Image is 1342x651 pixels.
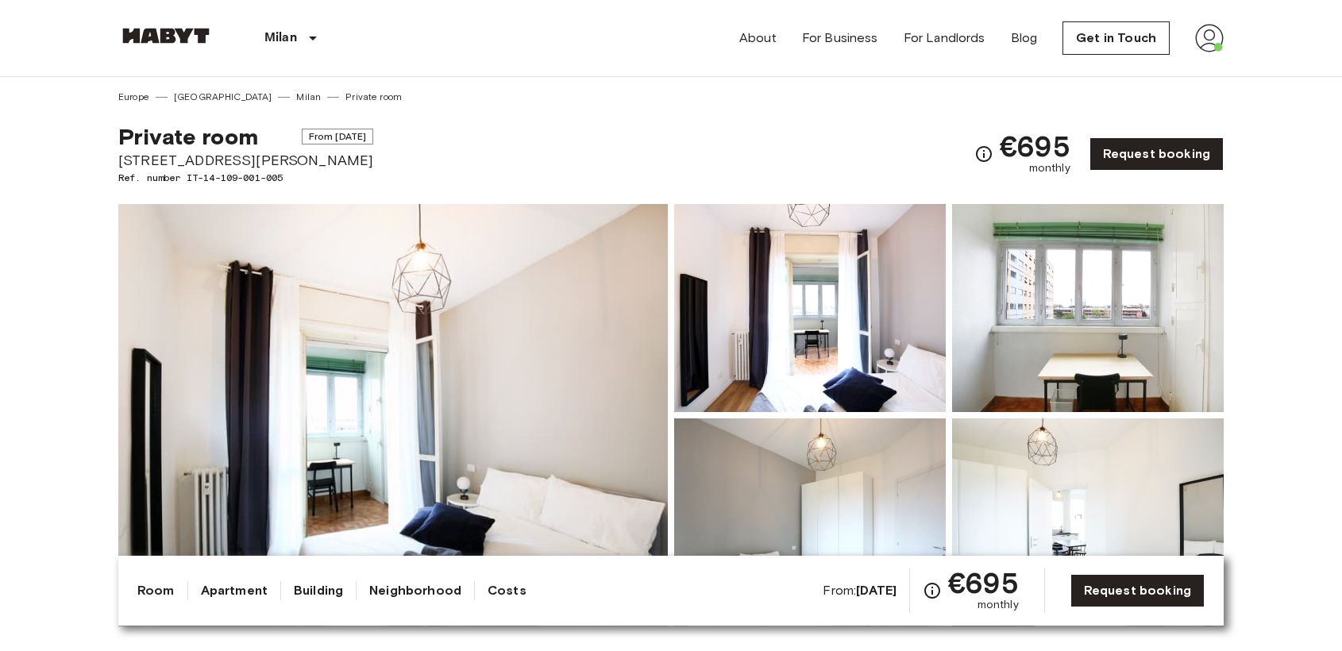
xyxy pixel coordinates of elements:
a: Room [137,581,175,600]
span: From: [823,582,897,599]
img: avatar [1195,24,1224,52]
span: monthly [978,597,1019,613]
a: Blog [1011,29,1038,48]
b: [DATE] [856,583,897,598]
p: Milan [264,29,297,48]
svg: Check cost overview for full price breakdown. Please note that discounts apply to new joiners onl... [923,581,942,600]
a: Europe [118,90,149,104]
span: Ref. number IT-14-109-001-005 [118,171,373,185]
img: Marketing picture of unit IT-14-109-001-005 [118,204,668,626]
a: Request booking [1089,137,1224,171]
svg: Check cost overview for full price breakdown. Please note that discounts apply to new joiners onl... [974,144,993,164]
a: Building [294,581,343,600]
a: About [739,29,777,48]
span: monthly [1029,160,1070,176]
span: [STREET_ADDRESS][PERSON_NAME] [118,150,373,171]
a: Milan [296,90,321,104]
a: Costs [488,581,526,600]
span: €695 [948,568,1019,597]
img: Picture of unit IT-14-109-001-005 [674,418,946,626]
span: €695 [1000,132,1070,160]
a: Neighborhood [369,581,461,600]
a: [GEOGRAPHIC_DATA] [174,90,272,104]
span: Private room [118,123,258,150]
img: Picture of unit IT-14-109-001-005 [674,204,946,412]
a: Private room [345,90,402,104]
a: For Landlords [904,29,985,48]
a: For Business [802,29,878,48]
img: Picture of unit IT-14-109-001-005 [952,204,1224,412]
a: Apartment [201,581,268,600]
img: Habyt [118,28,214,44]
a: Get in Touch [1062,21,1170,55]
a: Request booking [1070,574,1205,607]
img: Picture of unit IT-14-109-001-005 [952,418,1224,626]
span: From [DATE] [302,129,374,144]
